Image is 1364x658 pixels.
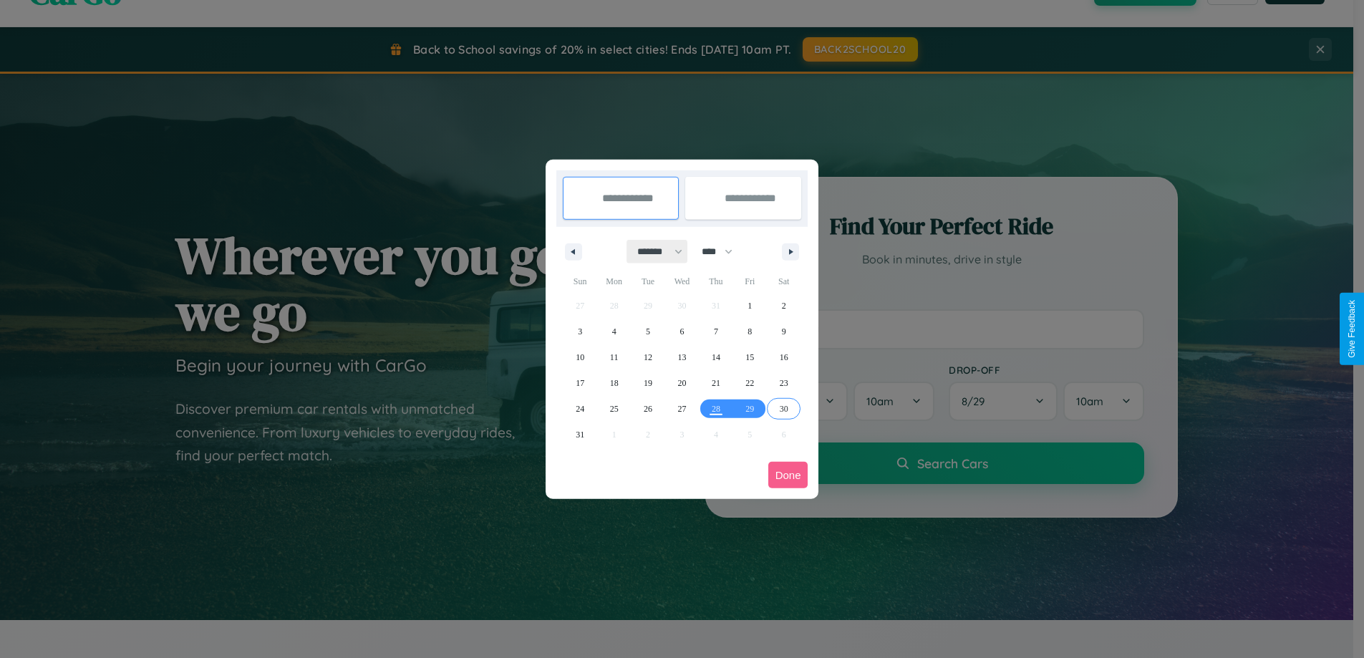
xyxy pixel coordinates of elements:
[733,293,767,319] button: 1
[733,344,767,370] button: 15
[745,344,754,370] span: 15
[597,344,631,370] button: 11
[665,370,699,396] button: 20
[564,344,597,370] button: 10
[665,396,699,422] button: 27
[768,462,808,488] button: Done
[699,370,732,396] button: 21
[631,270,664,293] span: Tue
[576,422,584,447] span: 31
[578,319,582,344] span: 3
[612,319,616,344] span: 4
[712,396,720,422] span: 28
[665,344,699,370] button: 13
[576,344,584,370] span: 10
[646,319,650,344] span: 5
[610,396,619,422] span: 25
[677,344,686,370] span: 13
[782,293,786,319] span: 2
[748,319,752,344] span: 8
[782,319,786,344] span: 9
[712,344,720,370] span: 14
[644,396,652,422] span: 26
[665,319,699,344] button: 6
[767,344,800,370] button: 16
[733,370,767,396] button: 22
[644,370,652,396] span: 19
[564,422,597,447] button: 31
[665,270,699,293] span: Wed
[631,344,664,370] button: 12
[610,344,619,370] span: 11
[745,370,754,396] span: 22
[699,319,732,344] button: 7
[712,370,720,396] span: 21
[733,396,767,422] button: 29
[780,344,788,370] span: 16
[748,293,752,319] span: 1
[745,396,754,422] span: 29
[767,319,800,344] button: 9
[644,344,652,370] span: 12
[597,270,631,293] span: Mon
[564,319,597,344] button: 3
[714,319,718,344] span: 7
[699,344,732,370] button: 14
[631,319,664,344] button: 5
[564,270,597,293] span: Sun
[767,270,800,293] span: Sat
[1347,300,1357,358] div: Give Feedback
[597,396,631,422] button: 25
[679,319,684,344] span: 6
[576,396,584,422] span: 24
[699,270,732,293] span: Thu
[733,319,767,344] button: 8
[631,396,664,422] button: 26
[677,396,686,422] span: 27
[677,370,686,396] span: 20
[597,319,631,344] button: 4
[564,370,597,396] button: 17
[610,370,619,396] span: 18
[699,396,732,422] button: 28
[631,370,664,396] button: 19
[576,370,584,396] span: 17
[733,270,767,293] span: Fri
[564,396,597,422] button: 24
[780,396,788,422] span: 30
[767,396,800,422] button: 30
[780,370,788,396] span: 23
[597,370,631,396] button: 18
[767,370,800,396] button: 23
[767,293,800,319] button: 2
